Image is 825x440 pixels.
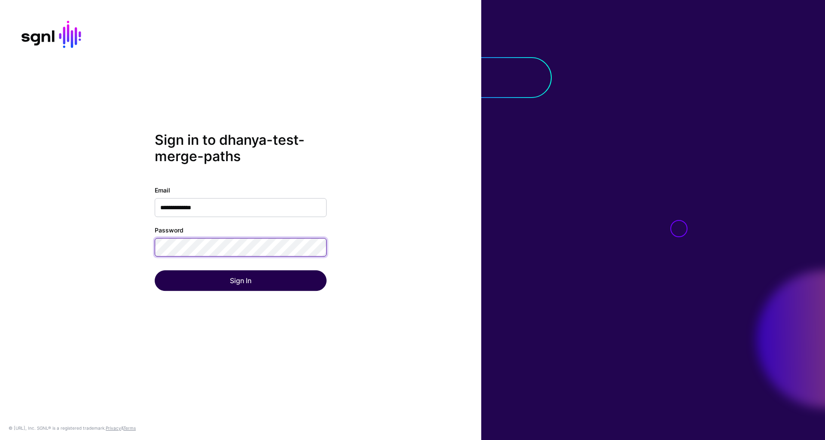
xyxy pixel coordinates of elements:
[106,425,121,431] a: Privacy
[155,132,327,165] h2: Sign in to dhanya-test-merge-paths
[155,226,183,235] label: Password
[123,425,136,431] a: Terms
[155,270,327,291] button: Sign In
[9,425,136,431] div: © [URL], Inc. SGNL® is a registered trademark. &
[155,186,170,195] label: Email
